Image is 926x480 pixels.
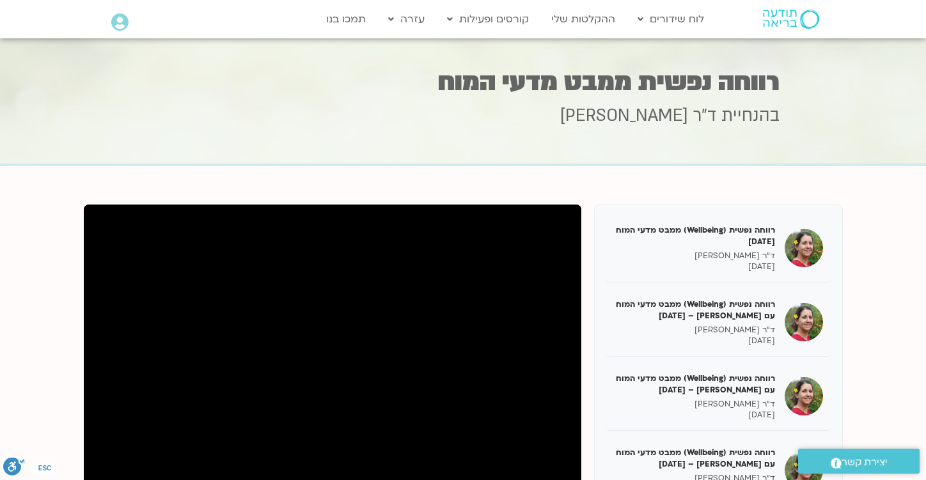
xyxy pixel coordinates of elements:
[614,325,775,336] p: ד"ר [PERSON_NAME]
[614,298,775,321] h5: רווחה נפשית (Wellbeing) ממבט מדעי המוח עם [PERSON_NAME] – [DATE]
[614,399,775,410] p: ד"ר [PERSON_NAME]
[842,454,888,471] span: יצירת קשר
[441,7,535,31] a: קורסים ופעילות
[785,377,823,415] img: רווחה נפשית (Wellbeing) ממבט מדעי המוח עם נועה אלבלדה – 14/02/25
[631,7,710,31] a: לוח שידורים
[545,7,622,31] a: ההקלטות שלי
[614,224,775,247] h5: רווחה נפשית (Wellbeing) ממבט מדעי המוח [DATE]
[721,104,780,127] span: בהנחיית
[763,10,819,29] img: תודעה בריאה
[614,373,775,396] h5: רווחה נפשית (Wellbeing) ממבט מדעי המוח עם [PERSON_NAME] – [DATE]
[614,336,775,346] p: [DATE]
[146,70,780,95] h1: רווחה נפשית ממבט מדעי המוח
[614,261,775,272] p: [DATE]
[614,447,775,470] h5: רווחה נפשית (Wellbeing) ממבט מדעי המוח עם [PERSON_NAME] – [DATE]
[382,7,431,31] a: עזרה
[320,7,372,31] a: תמכו בנו
[785,303,823,341] img: רווחה נפשית (Wellbeing) ממבט מדעי המוח עם נועה אלבלדה – 07/02/25
[614,251,775,261] p: ד"ר [PERSON_NAME]
[614,410,775,421] p: [DATE]
[785,229,823,267] img: רווחה נפשית (Wellbeing) ממבט מדעי המוח 31/01/25
[798,449,920,474] a: יצירת קשר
